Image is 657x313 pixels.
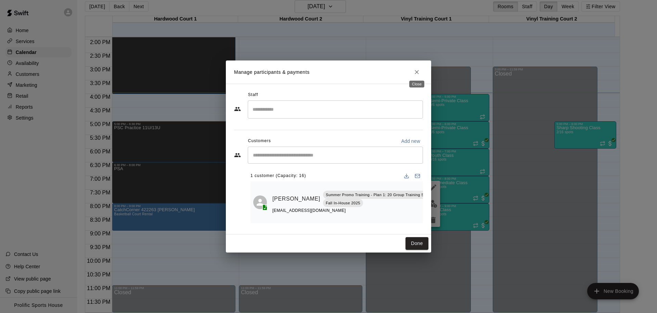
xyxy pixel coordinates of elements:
[253,195,267,209] div: Jay Chahal
[272,208,346,213] span: [EMAIL_ADDRESS][DOMAIN_NAME]
[248,136,271,147] span: Customers
[234,69,310,76] p: Manage participants & payments
[234,106,241,112] svg: Staff
[272,194,320,203] a: [PERSON_NAME]
[412,171,423,181] button: Email participants
[248,90,258,100] span: Staff
[234,152,241,159] svg: Customers
[326,200,360,206] p: Fall In-House 2025
[248,147,423,164] div: Start typing to search customers...
[250,171,306,181] span: 1 customer (Capacity: 16)
[326,192,458,198] p: Summer Promo Training - Plan 1: 20 Group Training Sessions Per Month
[401,171,412,181] button: Download list
[409,81,424,87] div: Close
[405,237,428,250] button: Done
[401,138,420,145] p: Add new
[411,66,423,78] button: Close
[398,136,423,147] button: Add new
[248,100,423,119] div: Search staff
